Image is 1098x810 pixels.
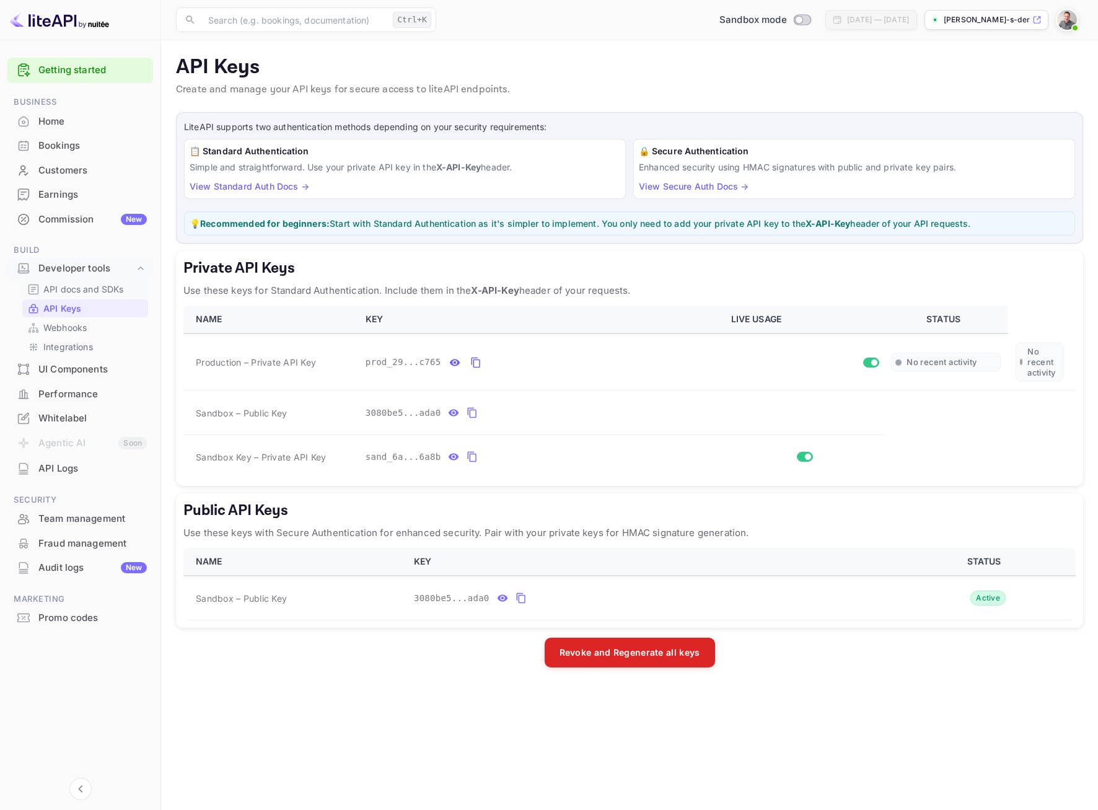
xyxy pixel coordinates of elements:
[897,548,1076,576] th: STATUS
[38,213,147,227] div: Commission
[196,356,316,369] span: Production – Private API Key
[806,218,850,229] strong: X-API-Key
[38,611,147,625] div: Promo codes
[1027,346,1059,377] span: No recent activity
[471,284,519,296] strong: X-API-Key
[183,306,1076,478] table: private api keys table
[27,283,143,296] a: API docs and SDKs
[7,556,153,580] div: Audit logsNew
[27,340,143,353] a: Integrations
[7,358,153,381] a: UI Components
[639,181,749,191] a: View Secure Auth Docs →
[724,306,884,333] th: LIVE USAGE
[38,63,147,77] a: Getting started
[200,218,330,229] strong: Recommended for beginners:
[7,493,153,507] span: Security
[183,258,1076,278] h5: Private API Keys
[38,537,147,551] div: Fraud management
[393,12,431,28] div: Ctrl+K
[7,382,153,405] a: Performance
[366,407,441,420] span: 3080be5...ada0
[970,591,1006,605] div: Active
[38,115,147,129] div: Home
[7,183,153,207] div: Earnings
[7,358,153,382] div: UI Components
[366,451,441,464] span: sand_6a...6a8b
[366,356,441,369] span: prod_29...c765
[7,457,153,481] div: API Logs
[27,321,143,334] a: Webhooks
[7,407,153,429] a: Whitelabel
[196,592,287,605] span: Sandbox – Public Key
[7,457,153,480] a: API Logs
[38,412,147,426] div: Whitelabel
[7,258,153,280] div: Developer tools
[7,110,153,133] a: Home
[639,161,1069,174] p: Enhanced security using HMAC signatures with public and private key pairs.
[43,283,124,296] p: API docs and SDKs
[7,592,153,606] span: Marketing
[7,556,153,579] a: Audit logsNew
[201,7,388,32] input: Search (e.g. bookings, documentation)
[7,134,153,157] a: Bookings
[190,161,620,174] p: Simple and straightforward. Use your private API key in the header.
[43,321,87,334] p: Webhooks
[7,208,153,232] div: CommissionNew
[121,562,147,573] div: New
[714,13,815,27] div: Switch to Production mode
[7,110,153,134] div: Home
[38,188,147,202] div: Earnings
[176,55,1083,80] p: API Keys
[196,407,287,420] span: Sandbox – Public Key
[719,13,787,27] span: Sandbox mode
[184,120,1075,134] p: LiteAPI supports two authentication methods depending on your security requirements:
[38,512,147,526] div: Team management
[545,638,715,667] button: Revoke and Regenerate all keys
[7,407,153,431] div: Whitelabel
[22,280,148,298] div: API docs and SDKs
[7,95,153,109] span: Business
[183,283,1076,298] p: Use these keys for Standard Authentication. Include them in the header of your requests.
[38,139,147,153] div: Bookings
[38,363,147,377] div: UI Components
[183,548,1076,620] table: public api keys table
[176,82,1083,97] p: Create and manage your API keys for secure access to liteAPI endpoints.
[639,144,1069,158] h6: 🔒 Secure Authentication
[183,548,406,576] th: NAME
[190,217,1069,230] p: 💡 Start with Standard Authentication as it's simpler to implement. You only need to add your priv...
[414,592,490,605] span: 3080be5...ada0
[7,183,153,206] a: Earnings
[907,357,977,368] span: No recent activity
[847,14,909,25] div: [DATE] — [DATE]
[7,134,153,158] div: Bookings
[38,561,147,575] div: Audit logs
[43,302,81,315] p: API Keys
[7,58,153,83] div: Getting started
[7,159,153,182] a: Customers
[7,532,153,555] a: Fraud management
[183,501,1076,521] h5: Public API Keys
[406,548,897,576] th: KEY
[190,181,309,191] a: View Standard Auth Docs →
[7,606,153,629] a: Promo codes
[22,299,148,317] div: API Keys
[38,262,134,276] div: Developer tools
[69,778,92,800] button: Collapse navigation
[38,462,147,476] div: API Logs
[22,319,148,337] div: Webhooks
[7,507,153,530] a: Team management
[7,244,153,257] span: Build
[7,159,153,183] div: Customers
[196,452,326,462] span: Sandbox Key – Private API Key
[436,162,481,172] strong: X-API-Key
[884,306,1008,333] th: STATUS
[10,10,109,30] img: LiteAPI logo
[43,340,93,353] p: Integrations
[7,382,153,407] div: Performance
[183,306,358,333] th: NAME
[944,14,1030,25] p: [PERSON_NAME]-s-derberg-xwcte...
[7,606,153,630] div: Promo codes
[27,302,143,315] a: API Keys
[1057,10,1077,30] img: Mikael Söderberg
[183,526,1076,540] p: Use these keys with Secure Authentication for enhanced security. Pair with your private keys for ...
